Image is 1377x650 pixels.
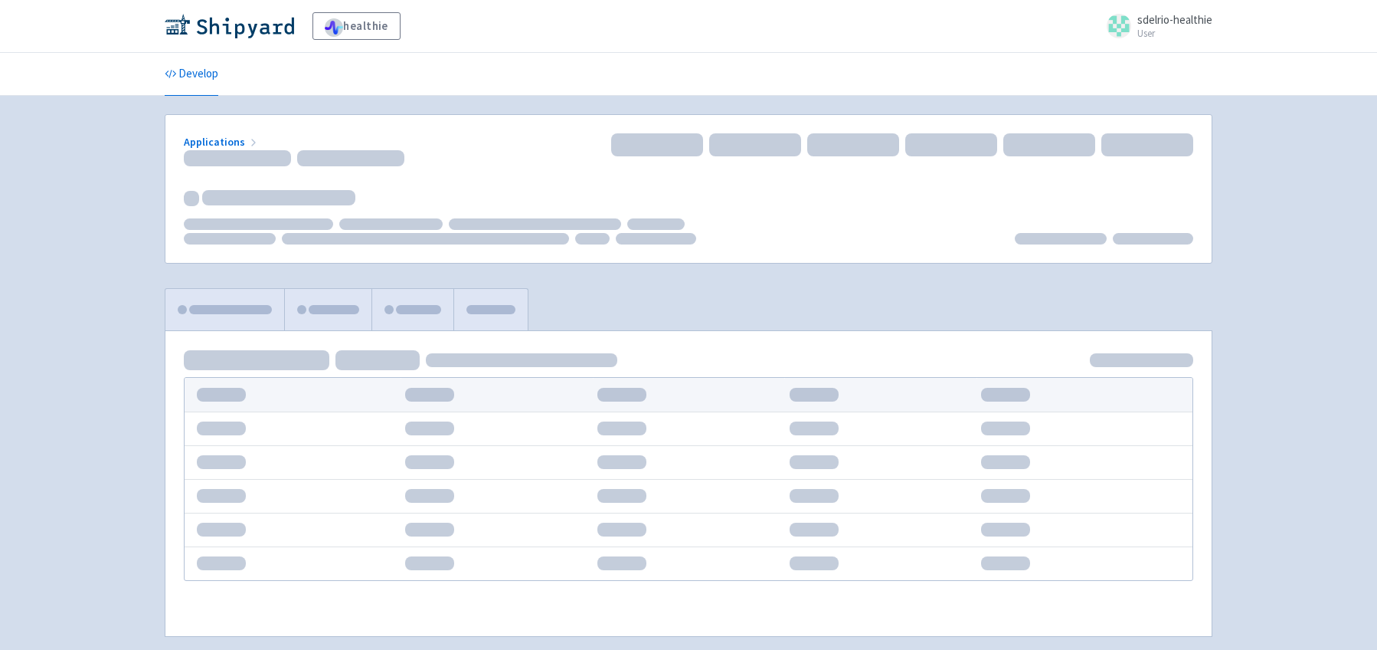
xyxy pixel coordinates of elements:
[312,12,401,40] a: healthie
[1137,28,1212,38] small: User
[165,53,218,96] a: Develop
[184,135,260,149] a: Applications
[1097,14,1212,38] a: sdelrio-healthie User
[1137,12,1212,27] span: sdelrio-healthie
[165,14,294,38] img: Shipyard logo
